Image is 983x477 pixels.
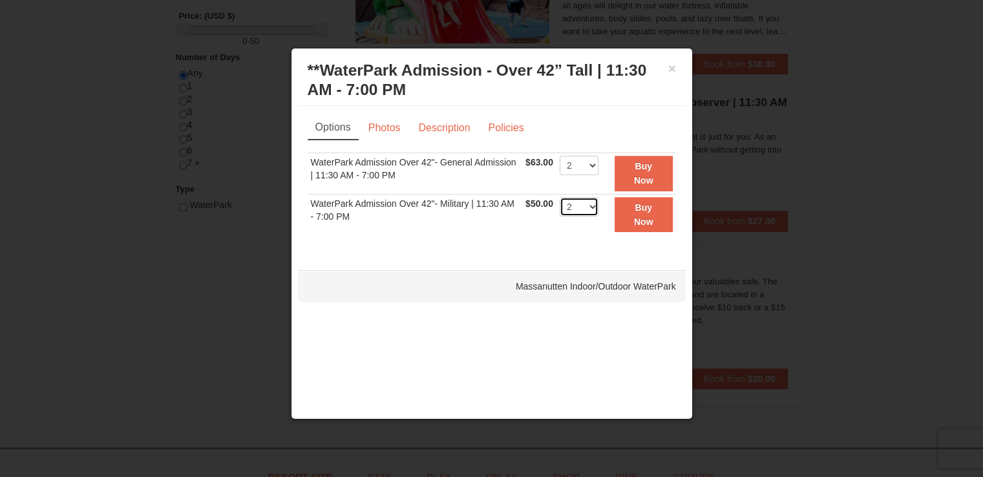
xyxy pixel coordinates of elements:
[480,116,532,140] a: Policies
[308,61,676,100] h3: **WaterPark Admission - Over 42” Tall | 11:30 AM - 7:00 PM
[298,270,686,302] div: Massanutten Indoor/Outdoor WaterPark
[634,161,653,185] strong: Buy Now
[308,116,359,140] a: Options
[615,197,673,233] button: Buy Now
[525,157,553,167] span: $63.00
[525,198,553,209] span: $50.00
[308,153,523,194] td: WaterPark Admission Over 42"- General Admission | 11:30 AM - 7:00 PM
[410,116,478,140] a: Description
[308,194,523,235] td: WaterPark Admission Over 42"- Military | 11:30 AM - 7:00 PM
[615,156,673,191] button: Buy Now
[668,62,676,75] button: ×
[360,116,409,140] a: Photos
[634,202,653,227] strong: Buy Now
